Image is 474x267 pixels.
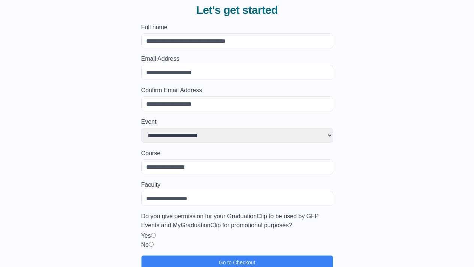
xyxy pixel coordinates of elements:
[141,232,151,239] label: Yes
[141,86,333,95] label: Confirm Email Address
[141,180,333,189] label: Faculty
[141,149,333,158] label: Course
[141,241,149,248] label: No
[141,212,333,230] label: Do you give permission for your GraduationClip to be used by GFP Events and MyGraduationClip for ...
[141,117,333,126] label: Event
[196,3,278,17] span: Let's get started
[141,23,333,32] label: Full name
[141,54,333,63] label: Email Address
